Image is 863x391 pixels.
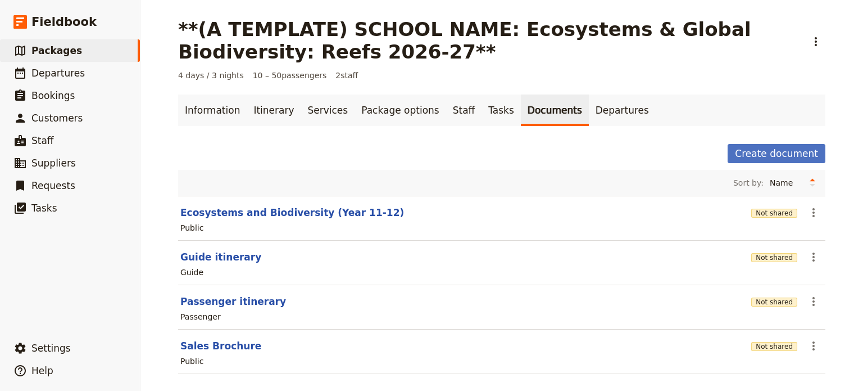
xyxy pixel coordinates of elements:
[751,253,797,262] button: Not shared
[355,95,446,126] a: Package options
[253,70,327,81] span: 10 – 50 passengers
[180,356,203,367] div: Public
[31,14,97,30] span: Fieldbook
[31,45,82,56] span: Packages
[180,222,203,233] div: Public
[178,95,247,126] a: Information
[728,144,825,163] button: Create document
[765,174,804,191] select: Sort by:
[178,70,244,81] span: 4 days / 3 nights
[31,203,57,214] span: Tasks
[247,95,301,126] a: Itinerary
[521,95,589,126] a: Documents
[482,95,521,126] a: Tasks
[31,180,75,191] span: Requests
[180,250,261,264] button: Guide itinerary
[301,95,355,126] a: Services
[804,248,823,267] button: Actions
[751,298,797,307] button: Not shared
[806,32,825,51] button: Actions
[178,18,800,63] h1: **(A TEMPLATE) SCHOOL NAME: Ecosystems & Global Biodiversity: Reefs 2026-27**
[180,267,203,278] div: Guide
[31,113,83,124] span: Customers
[446,95,482,126] a: Staff
[180,311,221,322] div: Passenger
[804,336,823,356] button: Actions
[751,209,797,218] button: Not shared
[335,70,358,81] span: 2 staff
[31,365,53,376] span: Help
[31,343,71,354] span: Settings
[31,135,54,146] span: Staff
[180,339,261,353] button: Sales Brochure
[804,203,823,222] button: Actions
[804,292,823,311] button: Actions
[804,174,821,191] button: Change sort direction
[180,206,404,219] button: Ecosystems and Biodiversity (Year 11-12)
[180,295,286,308] button: Passenger itinerary
[31,90,75,101] span: Bookings
[31,158,76,169] span: Suppliers
[589,95,656,126] a: Departures
[31,68,85,79] span: Departures
[733,177,764,188] span: Sort by:
[751,342,797,351] button: Not shared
